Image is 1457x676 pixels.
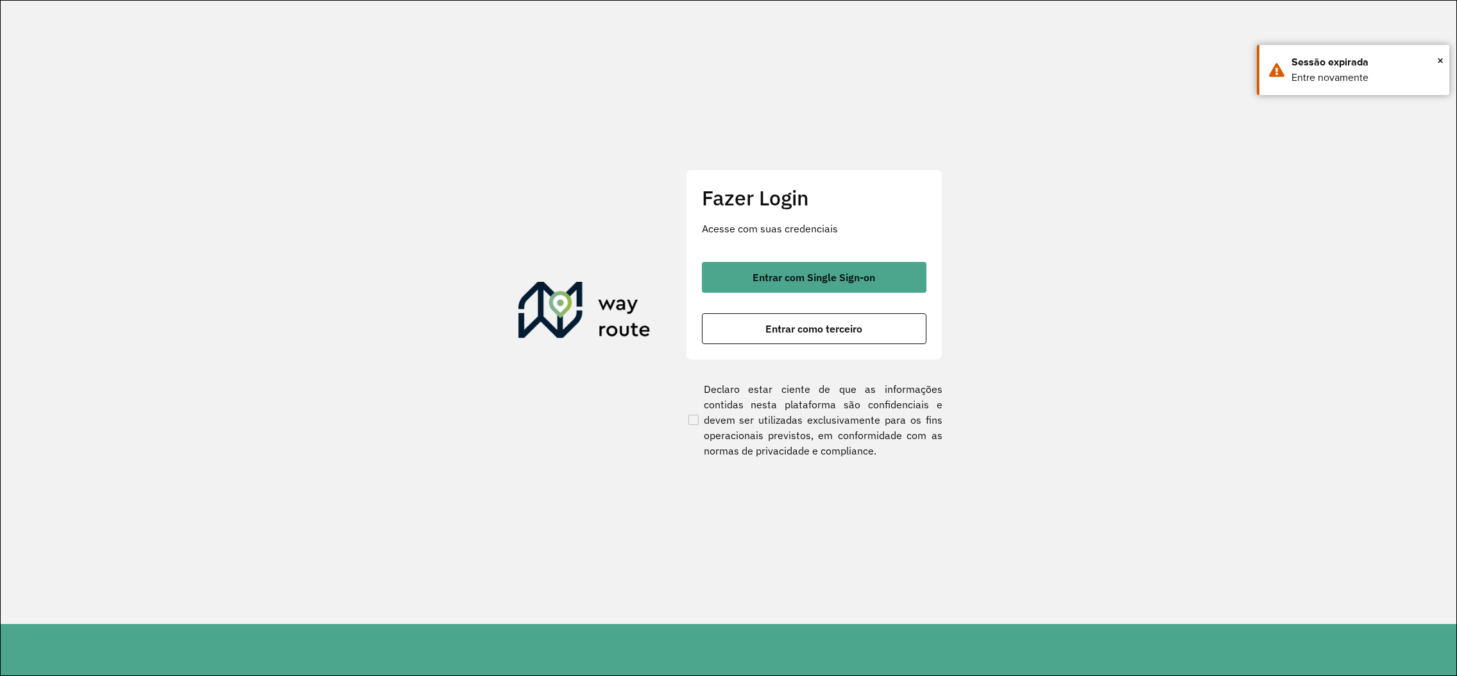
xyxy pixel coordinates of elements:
button: button [702,262,926,293]
img: Roteirizador AmbevTech [518,282,651,343]
span: Entrar com Single Sign-on [753,272,875,282]
button: button [702,313,926,344]
h2: Fazer Login [702,186,926,210]
span: Entrar como terceiro [765,324,862,334]
label: Declaro estar ciente de que as informações contidas nesta plataforma são confidenciais e devem se... [686,381,942,458]
p: Acesse com suas credenciais [702,221,926,236]
div: Sessão expirada [1291,55,1440,70]
span: × [1437,51,1444,70]
div: Entre novamente [1291,70,1440,85]
button: Close [1437,51,1444,70]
